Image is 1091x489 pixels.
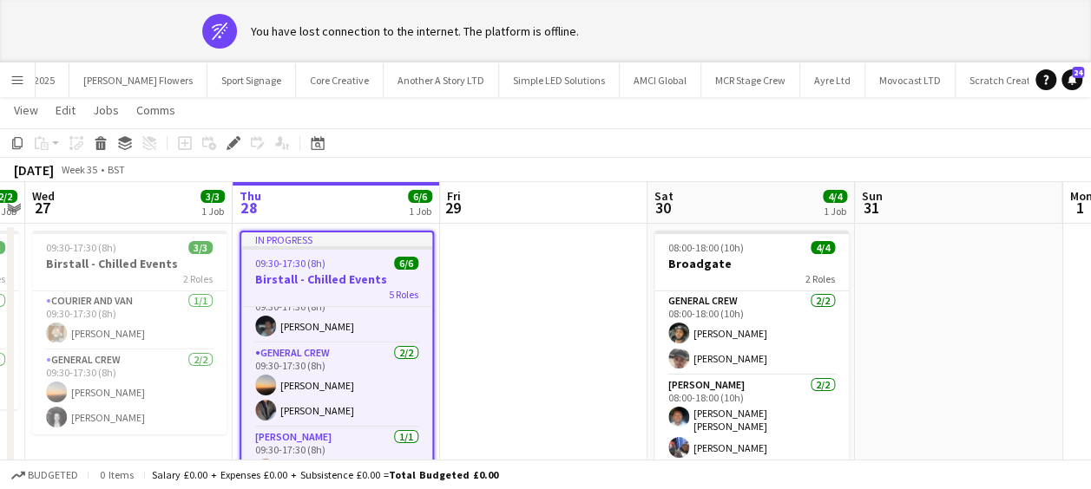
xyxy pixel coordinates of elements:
div: Salary £0.00 + Expenses £0.00 + Subsistence £0.00 = [152,468,498,481]
app-card-role: [PERSON_NAME]1/109:30-17:30 (8h)[PERSON_NAME] [241,427,432,486]
span: 3/3 [200,190,225,203]
span: 09:30-17:30 (8h) [255,257,325,270]
a: Comms [129,99,182,121]
button: Movocast LTD [865,63,956,97]
app-job-card: 08:00-18:00 (10h)4/4Broadgate2 RolesGeneral Crew2/208:00-18:00 (10h)[PERSON_NAME][PERSON_NAME][PE... [654,231,849,465]
span: Total Budgeted £0.00 [389,468,498,481]
span: Jobs [93,102,119,118]
span: Thu [240,188,261,204]
div: BST [108,163,125,176]
div: 1 Job [201,205,224,218]
span: Edit [56,102,76,118]
app-job-card: 09:30-17:30 (8h)3/3Birstall - Chilled Events2 RolesCourier and Van1/109:30-17:30 (8h)[PERSON_NAME... [32,231,227,434]
span: 30 [652,198,674,218]
span: 6/6 [394,257,418,270]
button: Scratch Creative [956,63,1058,97]
div: 1 Job [824,205,846,218]
button: Ayre Ltd [800,63,865,97]
div: [DATE] [14,161,54,179]
a: Jobs [86,99,126,121]
span: 0 items [95,468,137,481]
button: AMCI Global [620,63,701,97]
app-card-role: General Crew2/209:30-17:30 (8h)[PERSON_NAME][PERSON_NAME] [32,350,227,434]
span: Sat [654,188,674,204]
a: 24 [1061,69,1082,90]
button: Another A Story LTD [384,63,499,97]
span: 24 [1072,67,1084,78]
span: 6/6 [408,190,432,203]
span: 31 [859,198,883,218]
a: Edit [49,99,82,121]
span: 28 [237,198,261,218]
span: 09:30-17:30 (8h) [46,241,116,254]
span: 4/4 [811,241,835,254]
span: 5 Roles [389,288,418,301]
a: View [7,99,45,121]
span: 2 Roles [183,272,213,285]
h3: Broadgate [654,256,849,271]
app-card-role: Courier and Van1/109:30-17:30 (8h)[PERSON_NAME] [32,291,227,350]
span: Sun [862,188,883,204]
span: 2 Roles [805,272,835,285]
app-card-role: Driver1/109:30-17:30 (8h)[PERSON_NAME] [241,284,432,343]
h3: Birstall - Chilled Events [241,271,432,287]
app-card-role: [PERSON_NAME]2/208:00-18:00 (10h)[PERSON_NAME] [PERSON_NAME][PERSON_NAME] [654,375,849,465]
button: Simple LED Solutions [499,63,620,97]
button: Sport Signage [207,63,296,97]
app-card-role: General Crew2/209:30-17:30 (8h)[PERSON_NAME][PERSON_NAME] [241,343,432,427]
app-job-card: In progress09:30-17:30 (8h)6/6Birstall - Chilled Events5 RolesCrew Chief1/109:30-17:30 (8h)[PERSO... [240,231,434,487]
button: MCR Stage Crew [701,63,800,97]
button: Core Creative [296,63,384,97]
span: Week 35 [57,163,101,176]
span: 27 [30,198,55,218]
span: Fri [447,188,461,204]
div: 1 Job [409,205,431,218]
div: You have lost connection to the internet. The platform is offline. [251,23,579,39]
span: 4/4 [823,190,847,203]
span: View [14,102,38,118]
button: [PERSON_NAME] Flowers [69,63,207,97]
button: Budgeted [9,466,81,485]
span: Comms [136,102,175,118]
h3: Birstall - Chilled Events [32,256,227,271]
span: 3/3 [188,241,213,254]
div: In progress [241,232,432,246]
span: 29 [444,198,461,218]
app-card-role: General Crew2/208:00-18:00 (10h)[PERSON_NAME][PERSON_NAME] [654,291,849,375]
span: Wed [32,188,55,204]
span: Budgeted [28,469,78,481]
span: 08:00-18:00 (10h) [668,241,744,254]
